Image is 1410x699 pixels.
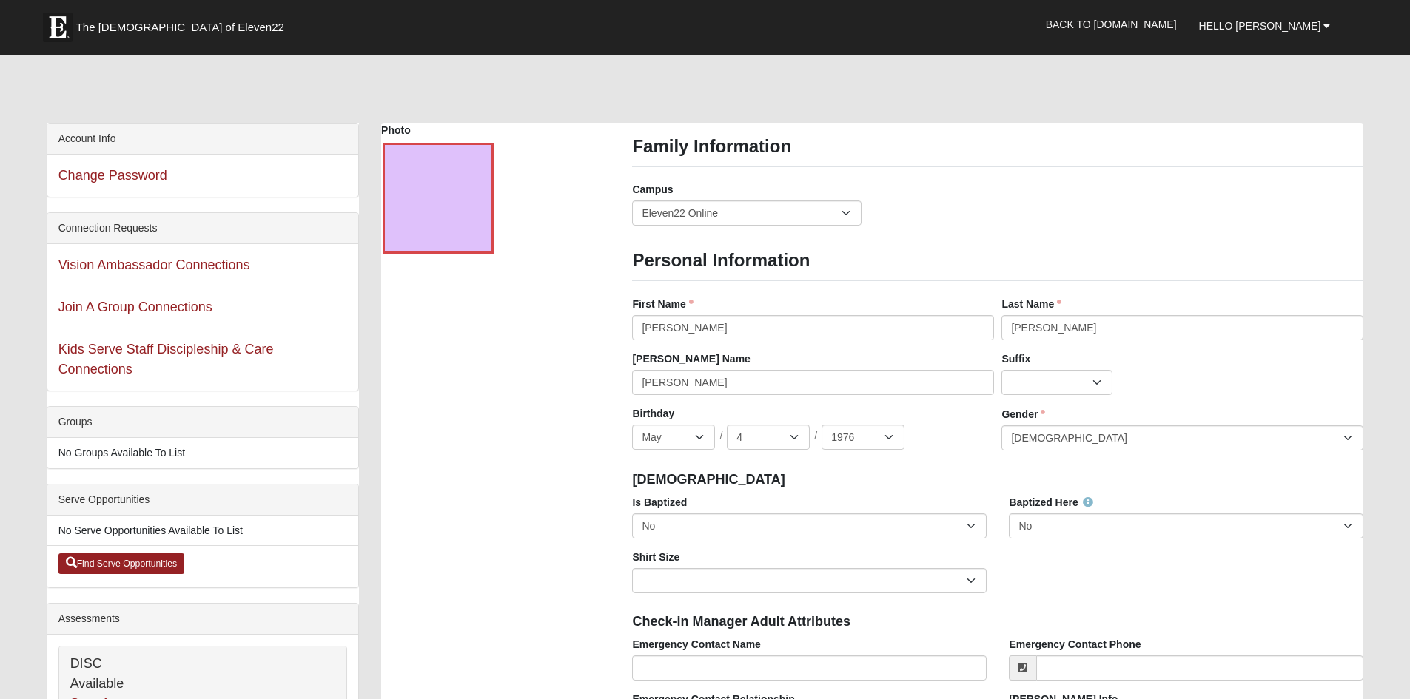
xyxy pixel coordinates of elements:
[47,124,358,155] div: Account Info
[632,297,693,311] label: First Name
[381,123,411,138] label: Photo
[1001,297,1061,311] label: Last Name
[632,614,1363,630] h4: Check-in Manager Adult Attributes
[814,428,817,445] span: /
[632,495,687,510] label: Is Baptized
[47,407,358,438] div: Groups
[632,250,1363,271] h3: Personal Information
[47,516,358,546] li: No Serve Opportunities Available To List
[47,438,358,468] li: No Groups Available To List
[58,300,212,314] a: Join A Group Connections
[36,5,332,42] a: The [DEMOGRAPHIC_DATA] of Eleven22
[632,182,673,197] label: Campus
[632,406,674,421] label: Birthday
[58,168,167,183] a: Change Password
[43,13,73,42] img: Eleven22 logo
[47,484,358,516] div: Serve Opportunities
[632,550,679,564] label: Shirt Size
[47,604,358,635] div: Assessments
[47,213,358,244] div: Connection Requests
[1035,6,1188,43] a: Back to [DOMAIN_NAME]
[58,553,185,574] a: Find Serve Opportunities
[632,136,1363,158] h3: Family Information
[1009,637,1141,652] label: Emergency Contact Phone
[1009,495,1092,510] label: Baptized Here
[1001,407,1045,422] label: Gender
[76,20,284,35] span: The [DEMOGRAPHIC_DATA] of Eleven22
[58,342,274,376] a: Kids Serve Staff Discipleship & Care Connections
[632,637,761,652] label: Emergency Contact Name
[632,351,750,366] label: [PERSON_NAME] Name
[632,472,1363,488] h4: [DEMOGRAPHIC_DATA]
[1188,7,1342,44] a: Hello [PERSON_NAME]
[58,257,250,272] a: Vision Ambassador Connections
[719,428,722,445] span: /
[1001,351,1030,366] label: Suffix
[1199,20,1321,32] span: Hello [PERSON_NAME]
